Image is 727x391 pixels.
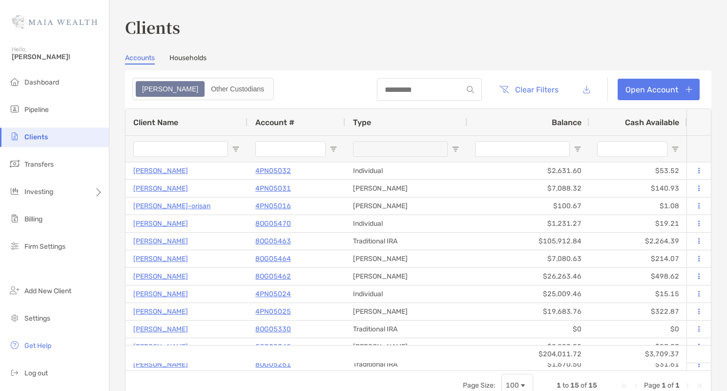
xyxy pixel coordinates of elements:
div: [PERSON_NAME] [345,197,467,215]
span: of [581,381,587,390]
div: Individual [345,215,467,232]
div: Other Custodians [206,82,270,96]
input: Account # Filter Input [255,141,326,157]
a: 8OG05348 [255,341,291,353]
div: 100 [506,381,519,390]
a: [PERSON_NAME] [133,235,188,247]
a: 8OG05462 [255,270,291,282]
span: 1 [662,381,666,390]
span: Investing [24,188,53,196]
span: Client Name [133,118,178,127]
a: [PERSON_NAME] [133,305,188,318]
a: Open Account [618,79,700,100]
span: of [667,381,674,390]
div: $3,709.37 [589,346,687,363]
div: Previous Page [632,382,640,390]
div: Traditional IRA [345,321,467,338]
div: $204,011.72 [467,346,589,363]
span: Add New Client [24,287,71,295]
div: Last Page [695,382,703,390]
input: Balance Filter Input [475,141,570,157]
p: 4PN05031 [255,182,291,195]
div: $57.03 [589,338,687,355]
a: 4PN05016 [255,200,291,212]
div: Traditional IRA [345,233,467,250]
div: Zoe [137,82,204,96]
a: 4PN05025 [255,305,291,318]
input: Cash Available Filter Input [597,141,667,157]
div: [PERSON_NAME] [345,303,467,320]
a: [PERSON_NAME] [133,358,188,370]
span: Get Help [24,342,51,350]
img: add_new_client icon [9,284,21,296]
div: [PERSON_NAME] [345,338,467,355]
span: Billing [24,215,42,223]
img: logout icon [9,367,21,378]
div: Individual [345,285,467,303]
button: Open Filter Menu [232,145,240,153]
div: [PERSON_NAME] [345,268,467,285]
div: $19,683.76 [467,303,589,320]
img: pipeline icon [9,103,21,115]
p: [PERSON_NAME] [133,217,188,230]
div: $15.15 [589,285,687,303]
span: 15 [570,381,579,390]
a: 8OG05464 [255,253,291,265]
div: $214.07 [589,250,687,267]
a: Accounts [125,54,155,65]
button: Open Filter Menu [671,145,679,153]
img: clients icon [9,130,21,142]
a: [PERSON_NAME] [133,323,188,335]
div: $2,850.55 [467,338,589,355]
a: [PERSON_NAME] [133,182,188,195]
a: [PERSON_NAME] [133,253,188,265]
span: 1 [675,381,680,390]
p: [PERSON_NAME] [133,270,188,282]
div: $1.08 [589,197,687,215]
span: Cash Available [625,118,679,127]
img: billing icon [9,213,21,224]
div: $2,264.39 [589,233,687,250]
div: [PERSON_NAME] [345,180,467,197]
a: [PERSON_NAME] [133,341,188,353]
a: [PERSON_NAME]-orisan [133,200,210,212]
div: $19.21 [589,215,687,232]
h3: Clients [125,16,711,38]
span: 15 [588,381,597,390]
div: $1,670.50 [467,356,589,373]
div: Next Page [684,382,691,390]
button: Open Filter Menu [330,145,337,153]
div: $2,631.60 [467,162,589,179]
div: Page Size: [463,381,496,390]
span: Account # [255,118,294,127]
div: $0 [467,321,589,338]
div: Individual [345,162,467,179]
span: [PERSON_NAME]! [12,53,103,61]
div: $105,912.84 [467,233,589,250]
img: input icon [467,86,474,93]
span: to [562,381,569,390]
input: Client Name Filter Input [133,141,228,157]
div: $1,231.27 [467,215,589,232]
a: 4PN05024 [255,288,291,300]
img: transfers icon [9,158,21,170]
span: Page [644,381,660,390]
div: $53.52 [589,162,687,179]
p: [PERSON_NAME] [133,288,188,300]
span: Clients [24,133,48,141]
button: Clear Filters [492,79,566,100]
a: 8OG05470 [255,217,291,230]
div: $322.87 [589,303,687,320]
